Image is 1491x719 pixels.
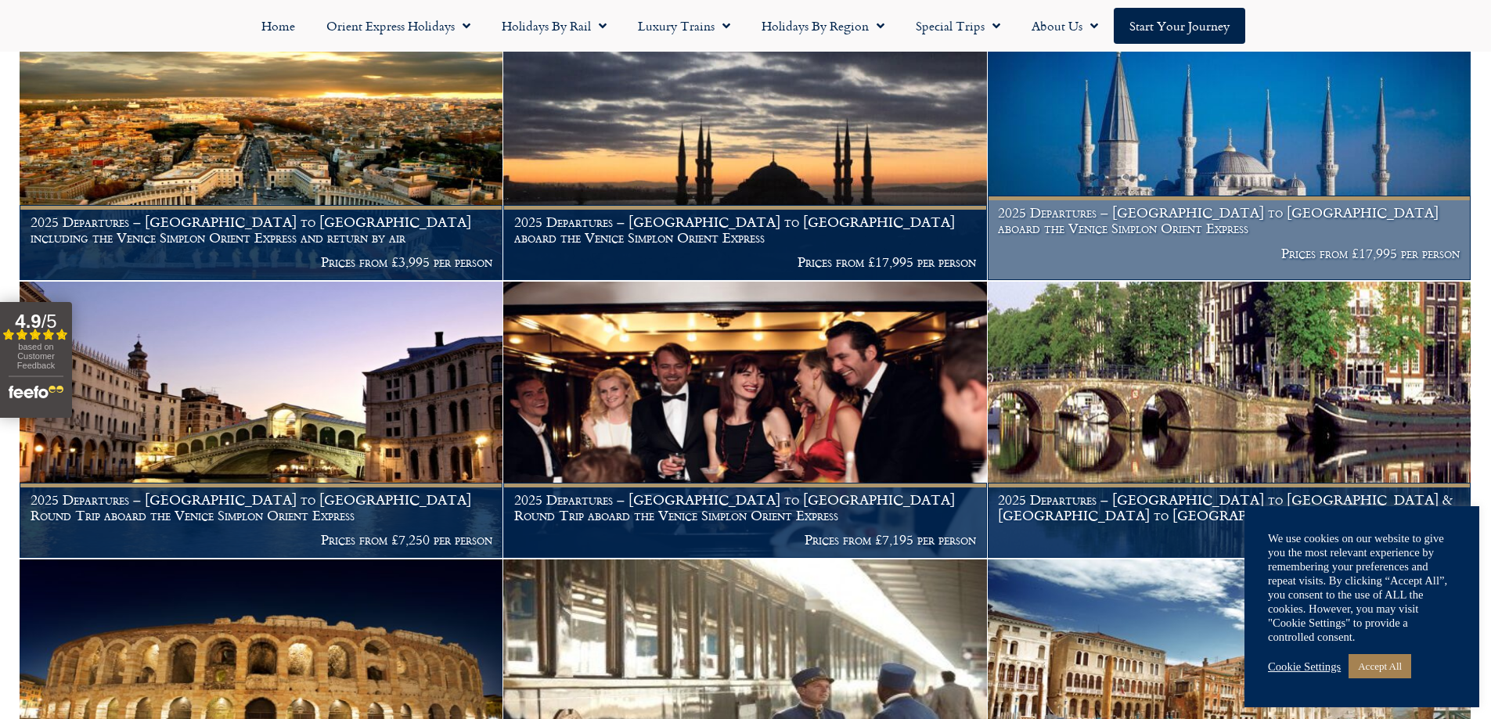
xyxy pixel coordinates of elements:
[20,282,503,559] a: 2025 Departures – [GEOGRAPHIC_DATA] to [GEOGRAPHIC_DATA] Round Trip aboard the Venice Simplon Ori...
[998,532,1460,548] p: Prices from £4,995 per person
[20,282,502,558] img: Venice At Night
[31,254,492,270] p: Prices from £3,995 per person
[514,254,976,270] p: Prices from £17,995 per person
[31,492,492,523] h1: 2025 Departures – [GEOGRAPHIC_DATA] to [GEOGRAPHIC_DATA] Round Trip aboard the Venice Simplon Ori...
[20,4,503,281] a: 2025 Departures – [GEOGRAPHIC_DATA] to [GEOGRAPHIC_DATA] including the Venice Simplon Orient Expr...
[998,492,1460,523] h1: 2025 Departures – [GEOGRAPHIC_DATA] to [GEOGRAPHIC_DATA] & [GEOGRAPHIC_DATA] to [GEOGRAPHIC_DATA]...
[31,214,492,245] h1: 2025 Departures – [GEOGRAPHIC_DATA] to [GEOGRAPHIC_DATA] including the Venice Simplon Orient Expr...
[1114,8,1245,44] a: Start your Journey
[503,4,987,281] a: 2025 Departures – [GEOGRAPHIC_DATA] to [GEOGRAPHIC_DATA] aboard the Venice Simplon Orient Express...
[1016,8,1114,44] a: About Us
[1349,654,1411,678] a: Accept All
[486,8,622,44] a: Holidays by Rail
[1268,660,1341,674] a: Cookie Settings
[998,246,1460,261] p: Prices from £17,995 per person
[1268,531,1456,644] div: We use cookies on our website to give you the most relevant experience by remembering your prefer...
[514,214,976,245] h1: 2025 Departures – [GEOGRAPHIC_DATA] to [GEOGRAPHIC_DATA] aboard the Venice Simplon Orient Express
[514,492,976,523] h1: 2025 Departures – [GEOGRAPHIC_DATA] to [GEOGRAPHIC_DATA] Round Trip aboard the Venice Simplon Ori...
[31,532,492,548] p: Prices from £7,250 per person
[998,205,1460,235] h1: 2025 Departures – [GEOGRAPHIC_DATA] to [GEOGRAPHIC_DATA] aboard the Venice Simplon Orient Express
[311,8,486,44] a: Orient Express Holidays
[514,532,976,548] p: Prices from £7,195 per person
[622,8,746,44] a: Luxury Trains
[746,8,900,44] a: Holidays by Region
[988,4,1471,281] a: 2025 Departures – [GEOGRAPHIC_DATA] to [GEOGRAPHIC_DATA] aboard the Venice Simplon Orient Express...
[503,282,986,558] img: Orient Express Bar
[8,8,1483,44] nav: Menu
[988,282,1471,559] a: 2025 Departures – [GEOGRAPHIC_DATA] to [GEOGRAPHIC_DATA] & [GEOGRAPHIC_DATA] to [GEOGRAPHIC_DATA]...
[503,282,987,559] a: 2025 Departures – [GEOGRAPHIC_DATA] to [GEOGRAPHIC_DATA] Round Trip aboard the Venice Simplon Ori...
[246,8,311,44] a: Home
[900,8,1016,44] a: Special Trips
